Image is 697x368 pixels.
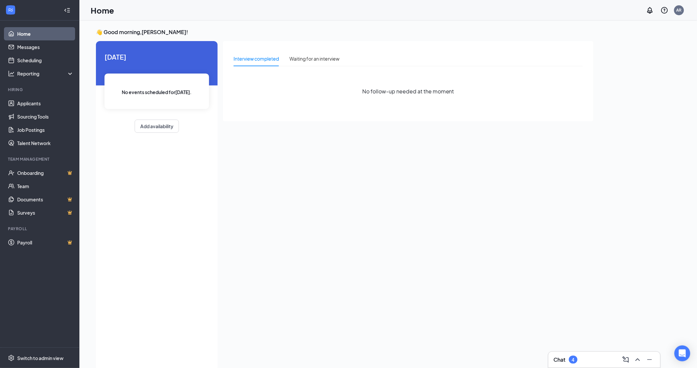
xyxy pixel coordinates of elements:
svg: Analysis [8,70,15,77]
div: Reporting [17,70,74,77]
svg: ComposeMessage [622,356,630,364]
h3: Chat [554,356,566,363]
div: Open Intercom Messenger [675,345,690,361]
span: No follow-up needed at the moment [362,87,454,95]
span: No events scheduled for [DATE] . [122,88,192,96]
a: Home [17,27,74,40]
div: Interview completed [234,55,279,62]
a: Scheduling [17,54,74,67]
h1: Home [91,5,114,16]
div: Team Management [8,156,72,162]
div: Hiring [8,87,72,92]
button: Add availability [135,120,179,133]
button: Minimize [644,354,655,365]
a: Sourcing Tools [17,110,74,123]
a: PayrollCrown [17,236,74,249]
a: SurveysCrown [17,206,74,219]
a: Team [17,180,74,193]
a: Talent Network [17,136,74,150]
div: AR [676,7,682,13]
h3: 👋 Good morning, [PERSON_NAME] ! [96,28,593,36]
svg: WorkstreamLogo [7,7,14,13]
a: Applicants [17,97,74,110]
button: ChevronUp [632,354,643,365]
div: 4 [572,357,575,363]
button: ComposeMessage [621,354,631,365]
a: Job Postings [17,123,74,136]
svg: QuestionInfo [661,6,669,14]
a: DocumentsCrown [17,193,74,206]
svg: Collapse [64,7,70,14]
svg: Minimize [646,356,654,364]
div: Payroll [8,226,72,232]
span: [DATE] [105,52,209,62]
svg: ChevronUp [634,356,642,364]
div: Waiting for an interview [289,55,339,62]
svg: Notifications [646,6,654,14]
div: Switch to admin view [17,355,64,361]
a: OnboardingCrown [17,166,74,180]
svg: Settings [8,355,15,361]
a: Messages [17,40,74,54]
